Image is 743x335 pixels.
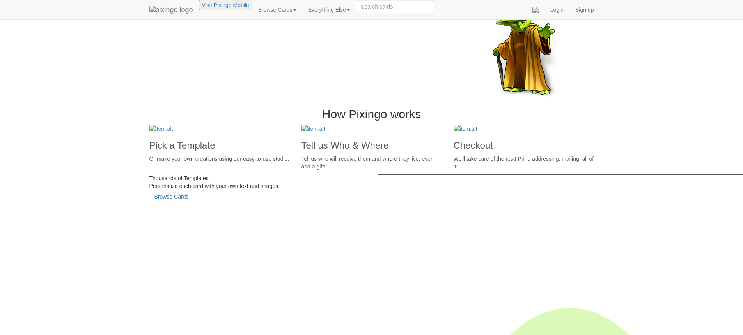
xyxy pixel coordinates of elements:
img: pixingo logo [149,6,193,14]
a: Browse Cards [149,190,194,203]
a: Tell us Who & Where Tell us who will receive them and where they live, even add a gift! [301,125,442,170]
a: Visit Pixingo Mobile [202,2,249,8]
a: Pick a Template Or make your own creations using our easy-to-use studio. [149,125,290,163]
div: Personalize each card with your own text and images. [149,182,366,190]
p: We'll take care of the rest! Print, addressing, mailing, all of it! [454,155,594,170]
div: Thousands of Templates [149,174,366,182]
h2: How Pixingo works [149,108,594,121]
img: item.alt [149,125,173,133]
p: Or make your own creations using our easy-to-use studio. [149,155,290,163]
a: Checkout We'll take care of the rest! Print, addressing, mailing, all of it! [454,125,594,170]
img: item.alt [454,125,477,133]
h3: Pick a Template [149,140,290,151]
h3: Checkout [454,140,594,151]
img: comments.svg [532,7,539,13]
img: item.alt [301,125,325,133]
h3: Tell us Who & Where [301,140,442,151]
p: Tell us who will receive them and where they live, even add a gift! [301,155,442,170]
